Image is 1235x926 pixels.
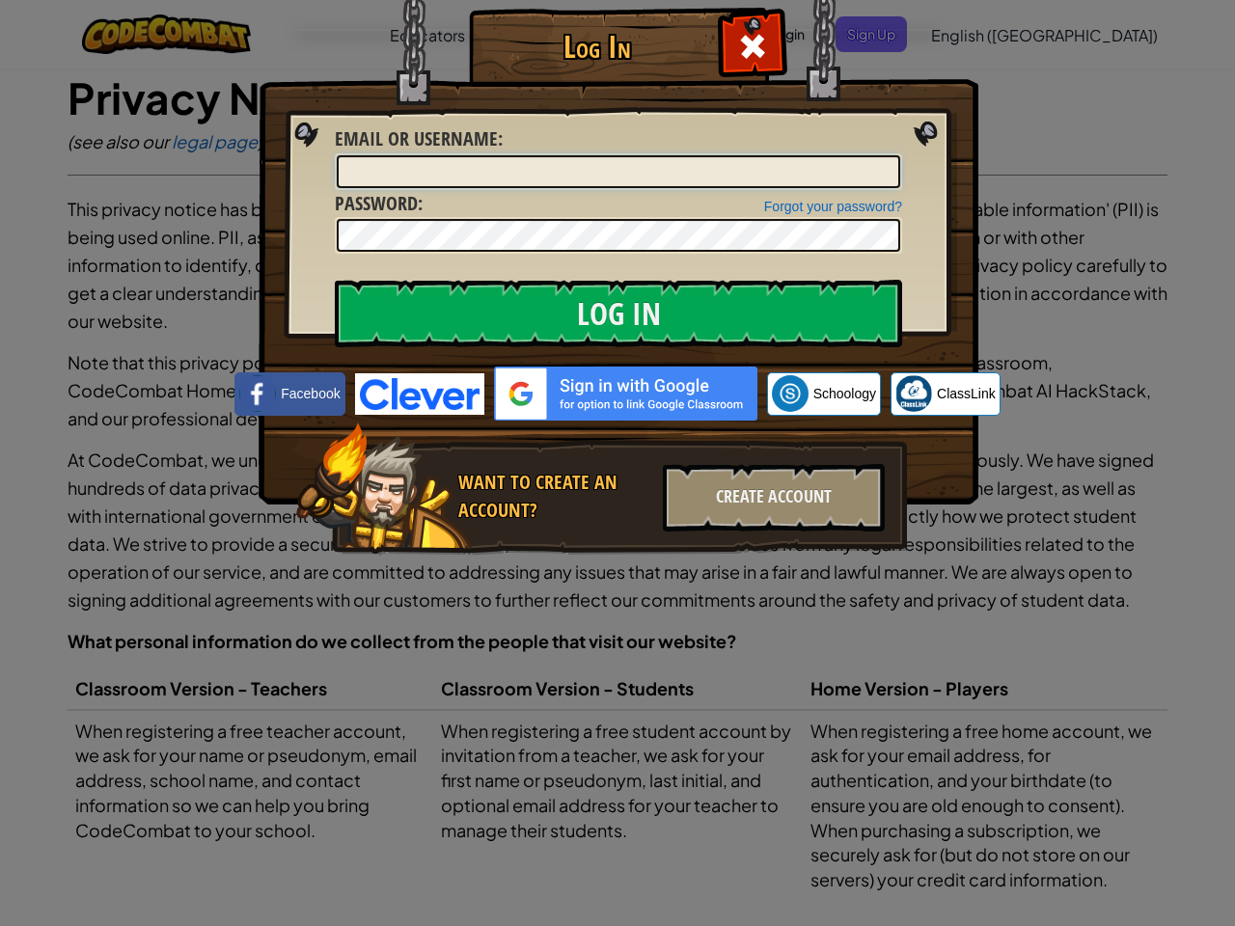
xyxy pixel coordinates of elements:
label: : [335,125,503,153]
img: schoology.png [772,375,809,412]
div: Want to create an account? [458,469,651,524]
img: classlink-logo-small.png [895,375,932,412]
span: Email or Username [335,125,498,151]
span: Facebook [281,384,340,403]
img: clever-logo-blue.png [355,373,484,415]
span: ClassLink [937,384,996,403]
span: Password [335,190,418,216]
img: gplus_sso_button2.svg [494,367,757,421]
div: Create Account [663,464,885,531]
h1: Log In [474,30,720,64]
input: Log In [335,280,902,347]
span: Schoology [813,384,876,403]
a: Forgot your password? [764,199,902,214]
label: : [335,190,423,218]
img: facebook_small.png [239,375,276,412]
